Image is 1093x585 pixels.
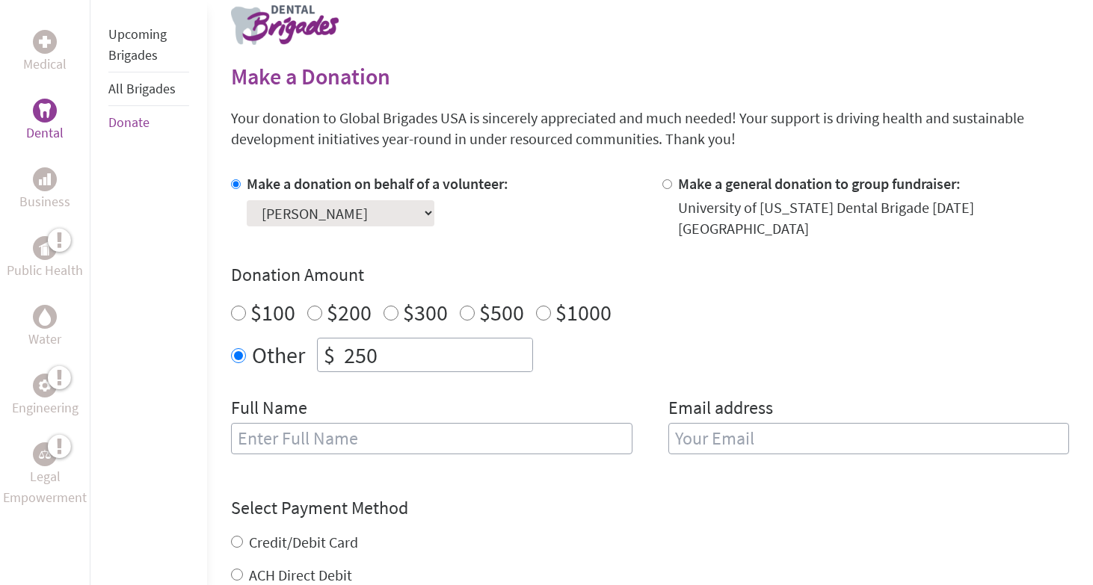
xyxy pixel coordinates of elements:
div: Engineering [33,374,57,397]
p: Medical [23,54,67,75]
p: Water [28,329,61,350]
a: Legal EmpowermentLegal Empowerment [3,442,87,508]
div: Dental [33,99,57,123]
label: $1000 [555,298,612,326]
img: Public Health [39,241,51,256]
p: Legal Empowerment [3,466,87,508]
a: BusinessBusiness [19,167,70,212]
h4: Select Payment Method [231,496,1069,520]
img: Legal Empowerment [39,450,51,459]
div: Business [33,167,57,191]
li: Upcoming Brigades [108,18,189,72]
label: $100 [250,298,295,326]
h4: Donation Amount [231,263,1069,287]
label: Other [252,338,305,372]
p: Public Health [7,260,83,281]
li: Donate [108,106,189,139]
div: Public Health [33,236,57,260]
label: Email address [668,396,773,423]
h2: Make a Donation [231,63,1069,90]
p: Dental [26,123,64,143]
input: Enter Amount [341,338,532,371]
div: Water [33,305,57,329]
label: $300 [403,298,448,326]
img: Business [39,173,51,185]
p: Your donation to Global Brigades USA is sincerely appreciated and much needed! Your support is dr... [231,108,1069,149]
label: Make a donation on behalf of a volunteer: [247,174,508,193]
div: University of [US_STATE] Dental Brigade [DATE] [GEOGRAPHIC_DATA] [678,197,1069,239]
input: Enter Full Name [231,423,632,454]
input: Your Email [668,423,1069,454]
img: Dental [39,103,51,117]
a: All Brigades [108,80,176,97]
label: Credit/Debit Card [249,533,358,551]
label: ACH Direct Debit [249,566,352,584]
label: Full Name [231,396,307,423]
div: $ [318,338,341,371]
img: Medical [39,36,51,48]
a: MedicalMedical [23,30,67,75]
a: Upcoming Brigades [108,25,167,64]
img: Engineering [39,380,51,391]
a: EngineeringEngineering [12,374,78,418]
p: Engineering [12,397,78,418]
a: Public HealthPublic Health [7,236,83,281]
a: WaterWater [28,305,61,350]
img: Water [39,308,51,325]
label: $200 [327,298,372,326]
div: Legal Empowerment [33,442,57,466]
label: $500 [479,298,524,326]
a: Donate [108,114,150,131]
label: Make a general donation to group fundraiser: [678,174,961,193]
a: DentalDental [26,99,64,143]
img: logo-dental.png [231,5,339,45]
div: Medical [33,30,57,54]
li: All Brigades [108,72,189,106]
p: Business [19,191,70,212]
